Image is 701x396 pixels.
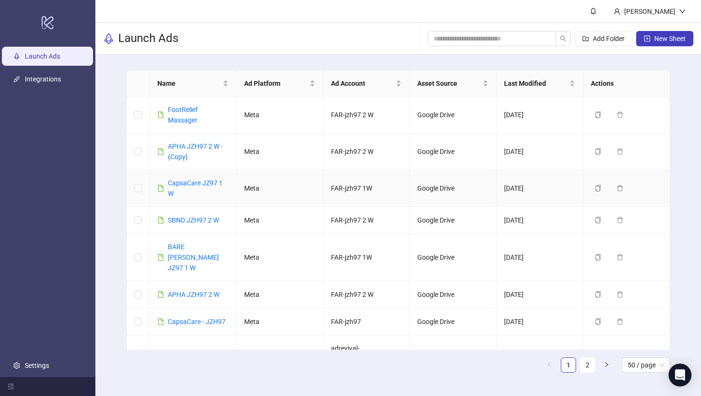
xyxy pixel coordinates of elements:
[595,291,601,298] span: copy
[595,254,601,261] span: copy
[323,71,410,97] th: Ad Account
[595,185,601,192] span: copy
[323,133,410,170] td: FAR-jzh97 2 W
[599,357,614,373] button: right
[118,31,178,46] h3: Launch Ads
[244,78,308,89] span: Ad Platform
[150,71,237,97] th: Name
[410,234,496,281] td: Google Drive
[582,35,589,42] span: folder-add
[622,357,670,373] div: Page Size
[410,71,496,97] th: Asset Source
[599,357,614,373] li: Next Page
[669,364,691,386] div: Open Intercom Messenger
[237,207,323,234] td: Meta
[410,97,496,133] td: Google Drive
[546,362,552,367] span: left
[410,308,496,335] td: Google Drive
[595,318,601,325] span: copy
[679,8,686,15] span: down
[496,207,583,234] td: [DATE]
[542,357,557,373] li: Previous Page
[496,97,583,133] td: [DATE]
[157,217,164,223] span: file
[410,207,496,234] td: Google Drive
[157,148,164,155] span: file
[561,358,576,372] a: 1
[168,216,219,224] a: SBND JZH97 2 W
[617,217,623,223] span: delete
[561,357,576,373] li: 1
[595,148,601,155] span: copy
[103,33,114,44] span: rocket
[157,185,164,192] span: file
[168,291,219,298] a: APHA JZH97 2 W
[323,335,410,383] td: adrevival-[GEOGRAPHIC_DATA]#1610
[157,318,164,325] span: file
[583,71,670,97] th: Actions
[237,281,323,308] td: Meta
[496,133,583,170] td: [DATE]
[168,142,223,161] a: APHA JZH97 2 W - {Copy}
[323,308,410,335] td: FAR-jzh97
[157,112,164,118] span: file
[157,78,221,89] span: Name
[417,78,481,89] span: Asset Source
[617,112,623,118] span: delete
[628,358,664,372] span: 50 / page
[323,170,410,207] td: FAR-jzh97 1W
[237,234,323,281] td: Meta
[595,112,601,118] span: copy
[542,357,557,373] button: left
[410,133,496,170] td: Google Drive
[560,35,567,42] span: search
[496,281,583,308] td: [DATE]
[496,71,583,97] th: Last Modified
[168,179,223,197] a: CapsaCare JZ97 1 W
[496,234,583,281] td: [DATE]
[496,308,583,335] td: [DATE]
[168,318,226,325] a: CapsaCare - JZH97
[580,357,595,373] li: 2
[323,281,410,308] td: FAR-jzh97 2 W
[237,170,323,207] td: Meta
[580,358,595,372] a: 2
[157,291,164,298] span: file
[617,318,623,325] span: delete
[237,97,323,133] td: Meta
[410,281,496,308] td: Google Drive
[614,8,620,15] span: user
[323,207,410,234] td: FAR-jzh97 2 W
[504,78,567,89] span: Last Modified
[157,254,164,261] span: file
[593,35,625,42] span: Add Folder
[25,75,61,83] a: Integrations
[590,8,597,14] span: bell
[604,362,609,367] span: right
[237,133,323,170] td: Meta
[323,234,410,281] td: FAR-jzh97 1W
[617,185,623,192] span: delete
[410,335,496,383] td: Google Drive
[410,170,496,207] td: Google Drive
[25,362,49,369] a: Settings
[237,71,323,97] th: Ad Platform
[575,31,632,46] button: Add Folder
[168,106,198,124] a: FootRelief Massager
[636,31,693,46] button: New Sheet
[496,170,583,207] td: [DATE]
[617,254,623,261] span: delete
[237,335,323,383] td: Meta
[8,383,14,390] span: menu-fold
[620,6,679,17] div: [PERSON_NAME]
[595,217,601,223] span: copy
[617,148,623,155] span: delete
[617,291,623,298] span: delete
[644,35,650,42] span: plus-square
[168,243,219,272] a: BARE [PERSON_NAME] JZ97 1 W
[654,35,686,42] span: New Sheet
[331,78,394,89] span: Ad Account
[323,97,410,133] td: FAR-jzh97 2 W
[237,308,323,335] td: Meta
[25,52,60,60] a: Launch Ads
